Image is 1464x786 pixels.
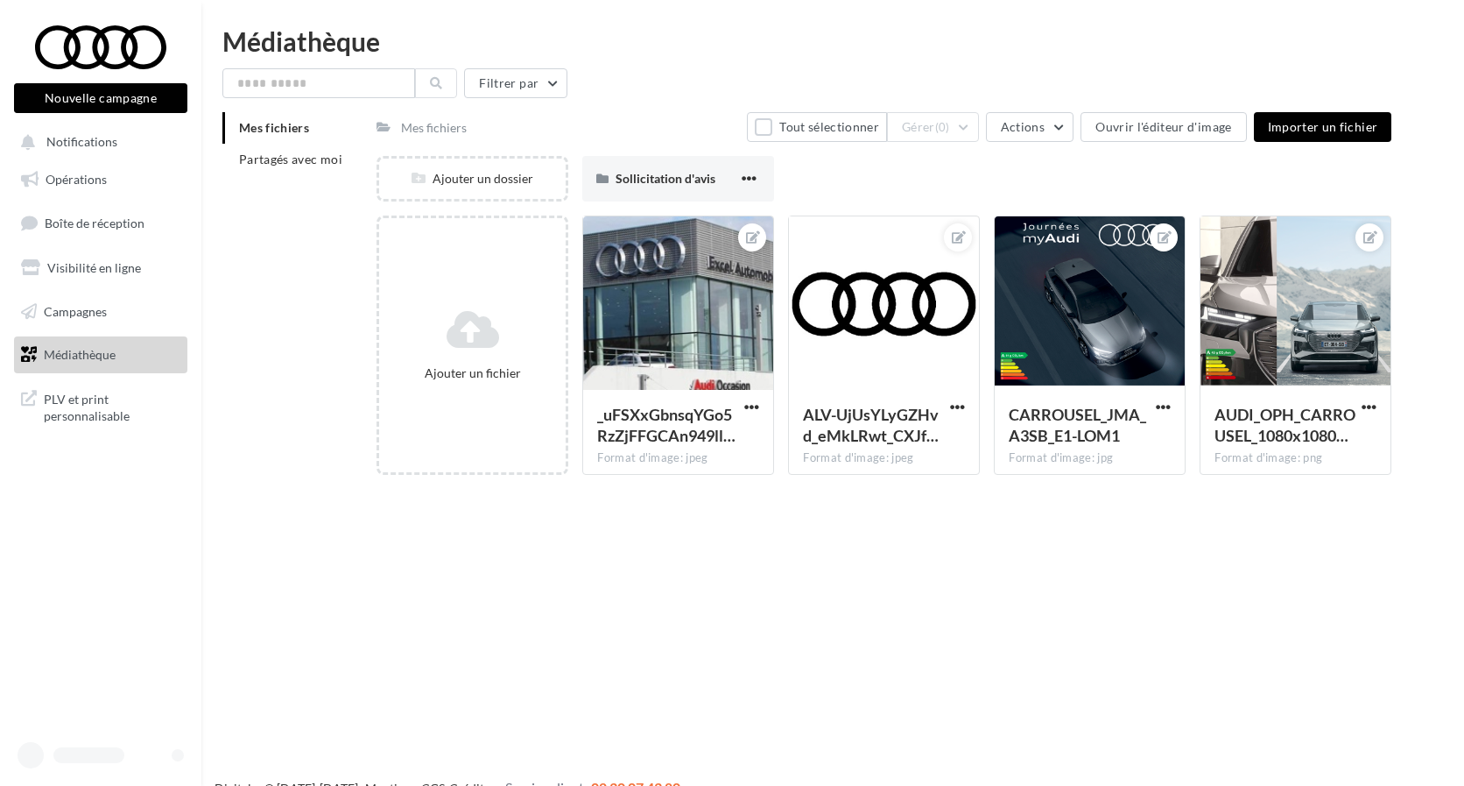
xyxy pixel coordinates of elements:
[46,172,107,187] span: Opérations
[887,112,979,142] button: Gérer(0)
[597,450,759,466] div: Format d'image: jpeg
[11,204,191,242] a: Boîte de réception
[1009,405,1146,445] span: CARROUSEL_JMA_A3SB_E1-LOM1
[1080,112,1246,142] button: Ouvrir l'éditeur d'image
[1254,112,1392,142] button: Importer un fichier
[11,250,191,287] a: Visibilité en ligne
[803,405,939,445] span: ALV-UjUsYLyGZHvd_eMkLRwt_CXJf3S7WZS-jyoYt0eHmlgGWvSMUdR9
[11,336,191,373] a: Médiathèque
[11,380,191,432] a: PLV et print personnalisable
[803,450,965,466] div: Format d'image: jpeg
[11,294,191,330] a: Campagnes
[464,68,567,98] button: Filtrer par
[616,171,715,186] span: Sollicitation d'avis
[239,120,309,135] span: Mes fichiers
[379,170,566,188] div: Ajouter un dossier
[46,135,117,150] span: Notifications
[222,28,1443,54] div: Médiathèque
[747,112,887,142] button: Tout sélectionner
[45,216,144,230] span: Boîte de réception
[14,83,187,113] button: Nouvelle campagne
[1214,405,1355,445] span: AUDI_OPH_CARROUSEL_1080x1080_PARE_BRISE_MARCHEOUVELO
[239,152,342,166] span: Partagés avec moi
[47,260,141,275] span: Visibilité en ligne
[386,365,559,382] div: Ajouter un fichier
[44,303,107,318] span: Campagnes
[986,112,1073,142] button: Actions
[1214,450,1376,466] div: Format d'image: png
[1009,450,1171,466] div: Format d'image: jpg
[401,119,467,137] div: Mes fichiers
[935,120,950,134] span: (0)
[44,347,116,362] span: Médiathèque
[11,161,191,198] a: Opérations
[44,387,180,425] span: PLV et print personnalisable
[1268,119,1378,134] span: Importer un fichier
[597,405,736,445] span: _uFSXxGbnsqYGo5RzZjFFGCAn949ll0DrC6iOc9cuCmBHjBIqw7w6EZWkUXJSlqXLAboZiKkKL88Qi6Y1w=s0
[1001,119,1045,134] span: Actions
